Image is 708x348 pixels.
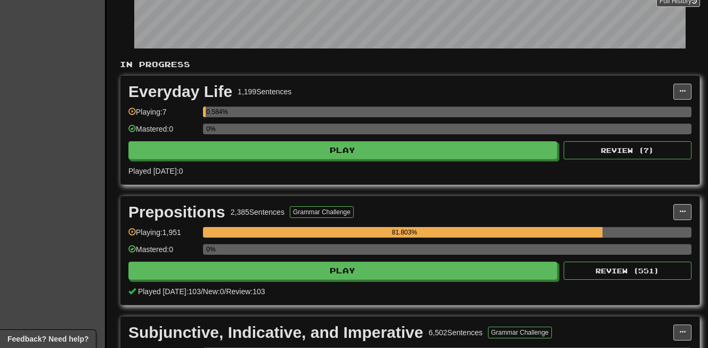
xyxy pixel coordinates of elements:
span: / [224,287,226,296]
div: Everyday Life [128,84,232,100]
div: 6,502 Sentences [429,327,483,338]
div: 81.803% [206,227,603,238]
button: Review (7) [564,141,691,159]
button: Grammar Challenge [290,206,354,218]
span: Played [DATE]: 103 [138,287,201,296]
button: Play [128,262,557,280]
div: 2,385 Sentences [231,207,284,217]
div: Mastered: 0 [128,124,198,141]
p: In Progress [120,59,700,70]
span: Open feedback widget [7,334,88,344]
div: Subjunctive, Indicative, and Imperative [128,325,424,341]
div: Playing: 7 [128,107,198,124]
div: Prepositions [128,204,225,220]
span: / [201,287,203,296]
button: Play [128,141,557,159]
div: Mastered: 0 [128,244,198,262]
span: Review: 103 [226,287,265,296]
span: Played [DATE]: 0 [128,167,183,175]
div: 1,199 Sentences [238,86,291,97]
button: Grammar Challenge [488,327,552,338]
span: New: 0 [203,287,224,296]
button: Review (551) [564,262,691,280]
div: Playing: 1,951 [128,227,198,245]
